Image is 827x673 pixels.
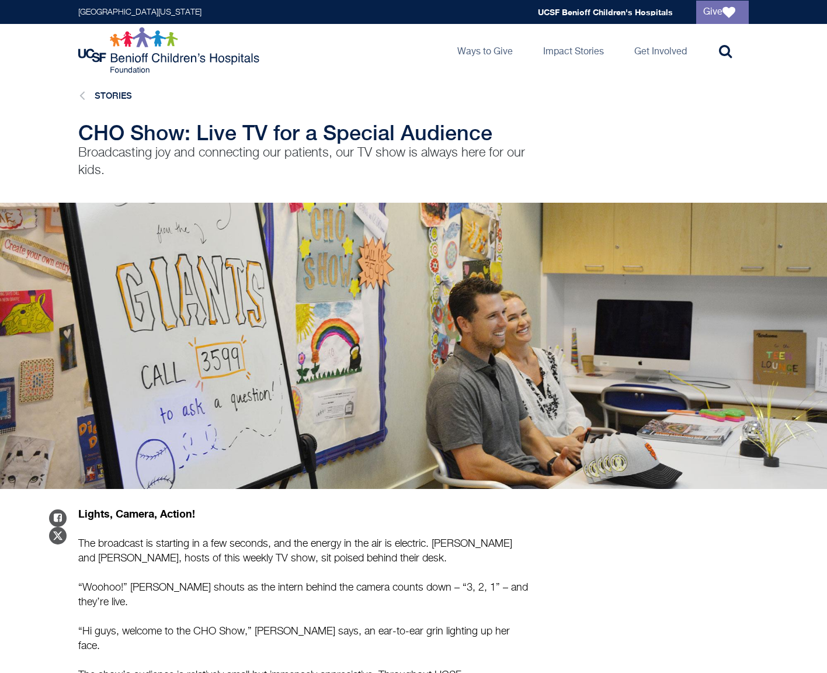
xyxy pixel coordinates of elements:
[78,120,492,145] span: CHO Show: Live TV for a Special Audience
[78,581,528,610] p: “Woohoo!” [PERSON_NAME] shouts as the intern behind the camera counts down – “3, 2, 1” – and they...
[534,24,613,77] a: Impact Stories
[696,1,749,24] a: Give
[78,27,262,74] img: Logo for UCSF Benioff Children's Hospitals Foundation
[538,7,673,17] a: UCSF Benioff Children's Hospitals
[78,625,528,654] p: “Hi guys, welcome to the CHO Show,” [PERSON_NAME] says, an ear-to-ear grin lighting up her face.
[448,24,522,77] a: Ways to Give
[78,144,528,179] p: Broadcasting joy and connecting our patients, our TV show is always here for our kids.
[78,8,201,16] a: [GEOGRAPHIC_DATA][US_STATE]
[78,507,195,520] strong: Lights, Camera, Action!
[625,24,696,77] a: Get Involved
[95,91,132,100] a: Stories
[78,537,528,566] p: The broadcast is starting in a few seconds, and the energy in the air is electric. [PERSON_NAME] ...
